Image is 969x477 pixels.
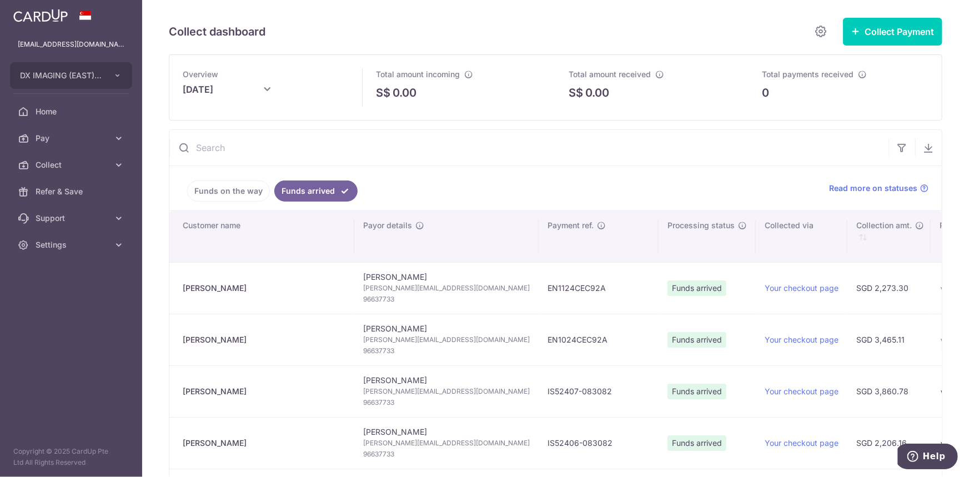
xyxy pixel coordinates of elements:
td: SGD 2,206.16 [847,417,931,469]
h5: Collect dashboard [169,23,265,41]
span: Total payments received [762,69,853,79]
span: Overview [183,69,218,79]
td: [PERSON_NAME] [354,262,539,314]
span: Collect [36,159,109,170]
span: 96637733 [363,449,530,460]
span: S$ [376,84,390,101]
span: Funds arrived [667,280,726,296]
span: Total amount received [569,69,651,79]
span: Refer & Save [36,186,109,197]
span: 96637733 [363,294,530,305]
span: Home [36,106,109,117]
span: Read more on statuses [829,183,917,194]
img: visa-sm-192604c4577d2d35970c8ed26b86981c2741ebd56154ab54ad91a526f0f24972.png [940,283,951,294]
span: Help [25,8,48,18]
td: [PERSON_NAME] [354,417,539,469]
span: Settings [36,239,109,250]
div: [PERSON_NAME] [183,334,345,345]
iframe: Opens a widget where you can find more information [898,444,958,471]
img: visa-sm-192604c4577d2d35970c8ed26b86981c2741ebd56154ab54ad91a526f0f24972.png [940,438,951,449]
th: Payment ref. [539,211,659,262]
p: [EMAIL_ADDRESS][DOMAIN_NAME] [18,39,124,50]
span: DX IMAGING (EAST) PTE LTD [20,70,102,81]
span: S$ [569,84,584,101]
a: Your checkout page [765,438,839,448]
a: Funds on the way [187,180,270,202]
th: Processing status [659,211,756,262]
span: Support [36,213,109,224]
a: Read more on statuses [829,183,928,194]
span: Payor details [363,220,412,231]
input: Search [169,130,888,165]
button: DX IMAGING (EAST) PTE LTD [10,62,132,89]
span: Payment ref. [548,220,594,231]
a: Your checkout page [765,283,839,293]
td: IS52407-083082 [539,365,659,417]
span: [PERSON_NAME][EMAIL_ADDRESS][DOMAIN_NAME] [363,386,530,397]
span: [PERSON_NAME][EMAIL_ADDRESS][DOMAIN_NAME] [363,334,530,345]
p: 0.00 [586,84,610,101]
span: Collection amt. [856,220,912,231]
p: 0 [762,84,769,101]
img: visa-sm-192604c4577d2d35970c8ed26b86981c2741ebd56154ab54ad91a526f0f24972.png [940,386,951,398]
button: Collect Payment [843,18,942,46]
td: [PERSON_NAME] [354,365,539,417]
span: [PERSON_NAME][EMAIL_ADDRESS][DOMAIN_NAME] [363,438,530,449]
th: Collection amt. : activate to sort column ascending [847,211,931,262]
td: IS52406-083082 [539,417,659,469]
img: CardUp [13,9,68,22]
span: Funds arrived [667,435,726,451]
a: Funds arrived [274,180,358,202]
th: Customer name [169,211,354,262]
td: SGD 2,273.30 [847,262,931,314]
span: 96637733 [363,397,530,408]
span: Funds arrived [667,332,726,348]
span: Total amount incoming [376,69,460,79]
td: SGD 3,465.11 [847,314,931,365]
a: Your checkout page [765,335,839,344]
span: 96637733 [363,345,530,357]
img: visa-sm-192604c4577d2d35970c8ed26b86981c2741ebd56154ab54ad91a526f0f24972.png [940,335,951,346]
span: Pay [36,133,109,144]
div: [PERSON_NAME] [183,438,345,449]
div: [PERSON_NAME] [183,283,345,294]
p: 0.00 [393,84,416,101]
td: SGD 3,860.78 [847,365,931,417]
span: [PERSON_NAME][EMAIL_ADDRESS][DOMAIN_NAME] [363,283,530,294]
div: [PERSON_NAME] [183,386,345,397]
span: Funds arrived [667,384,726,399]
td: EN1024CEC92A [539,314,659,365]
span: Processing status [667,220,735,231]
th: Payor details [354,211,539,262]
td: EN1124CEC92A [539,262,659,314]
td: [PERSON_NAME] [354,314,539,365]
a: Your checkout page [765,386,839,396]
th: Collected via [756,211,847,262]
